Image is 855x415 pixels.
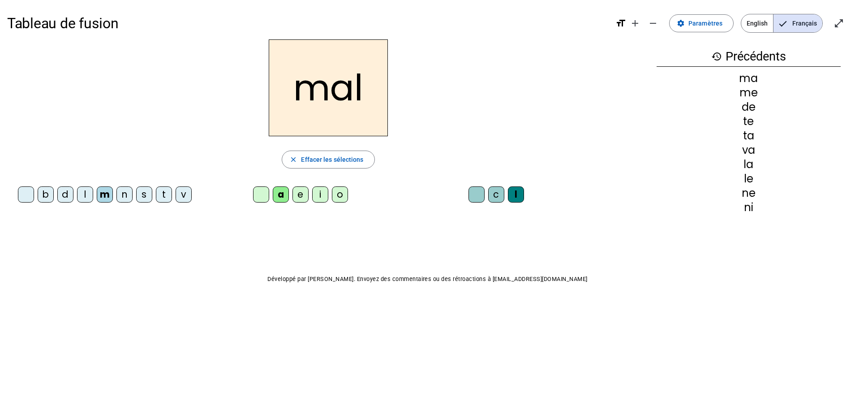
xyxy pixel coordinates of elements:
div: l [508,186,524,203]
button: Diminuer la taille de la police [644,14,662,32]
button: Augmenter la taille de la police [626,14,644,32]
span: Français [773,14,822,32]
div: c [488,186,504,203]
div: e [292,186,309,203]
p: Développé par [PERSON_NAME]. Envoyez des commentaires ou des rétroactions à [EMAIL_ADDRESS][DOMAI... [7,274,848,285]
div: ne [657,188,841,199]
h3: Précédents [657,47,841,67]
mat-icon: settings [677,19,685,27]
div: v [176,186,192,203]
span: English [741,14,773,32]
mat-button-toggle-group: Language selection [741,14,823,33]
div: le [657,173,841,184]
div: s [136,186,152,203]
div: ta [657,130,841,141]
mat-icon: format_size [615,18,626,29]
div: o [332,186,348,203]
button: Paramètres [669,14,734,32]
mat-icon: add [630,18,640,29]
div: d [57,186,73,203]
button: Effacer les sélections [282,151,374,169]
div: ma [657,73,841,84]
button: Entrer en plein écran [830,14,848,32]
div: b [38,186,54,203]
div: l [77,186,93,203]
span: Paramètres [688,18,722,29]
div: de [657,102,841,112]
div: t [156,186,172,203]
div: m [97,186,113,203]
div: va [657,145,841,156]
mat-icon: history [711,51,722,62]
h1: Tableau de fusion [7,9,608,38]
mat-icon: close [289,156,297,164]
div: la [657,159,841,170]
mat-icon: open_in_full [834,18,844,29]
div: me [657,87,841,98]
mat-icon: remove [648,18,658,29]
div: n [116,186,133,203]
div: i [312,186,328,203]
div: te [657,116,841,127]
h2: mal [269,39,388,136]
div: a [273,186,289,203]
div: ni [657,202,841,213]
span: Effacer les sélections [301,154,363,165]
